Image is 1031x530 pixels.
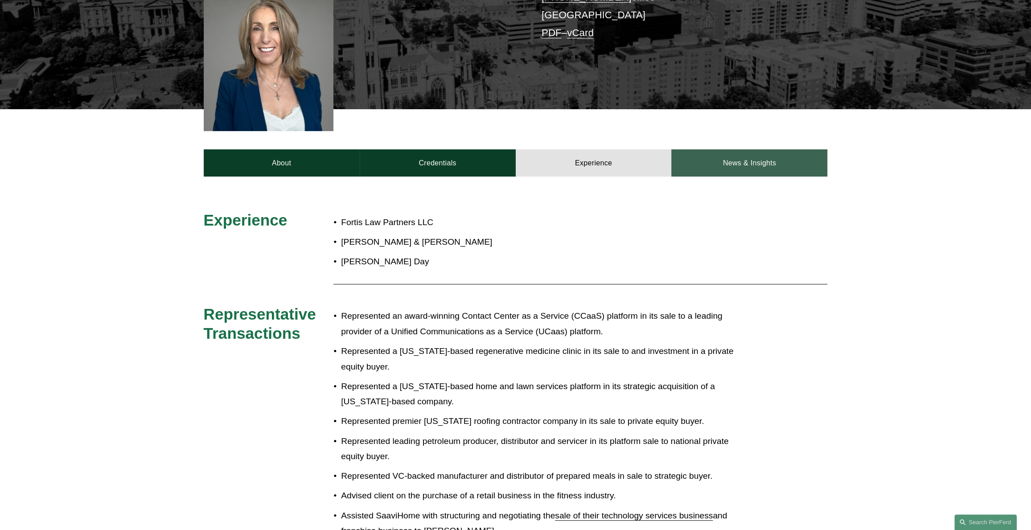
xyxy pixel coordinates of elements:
[341,308,749,339] p: Represented an award-winning Contact Center as a Service (CCaaS) platform in its sale to a leadin...
[341,414,749,429] p: Represented premier [US_STATE] roofing contractor company in its sale to private equity buyer.
[341,379,749,410] p: Represented a [US_STATE]-based home and lawn services platform in its strategic acquisition of a ...
[555,511,713,520] a: sale of their technology services business
[341,234,749,250] p: [PERSON_NAME] & [PERSON_NAME]
[954,514,1017,530] a: Search this site
[204,211,288,229] span: Experience
[341,254,749,270] p: [PERSON_NAME] Day
[341,434,749,464] p: Represented leading petroleum producer, distributor and servicer in its platform sale to national...
[204,149,360,176] a: About
[542,27,562,38] a: PDF
[360,149,516,176] a: Credentials
[567,27,594,38] a: vCard
[341,215,749,230] p: Fortis Law Partners LLC
[341,488,749,504] p: Advised client on the purchase of a retail business in the fitness industry.
[341,468,749,484] p: Represented VC-backed manufacturer and distributor of prepared meals in sale to strategic buyer.
[516,149,672,176] a: Experience
[341,344,749,374] p: Represented a [US_STATE]-based regenerative medicine clinic in its sale to and investment in a pr...
[671,149,827,176] a: News & Insights
[204,305,320,342] span: Representative Transactions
